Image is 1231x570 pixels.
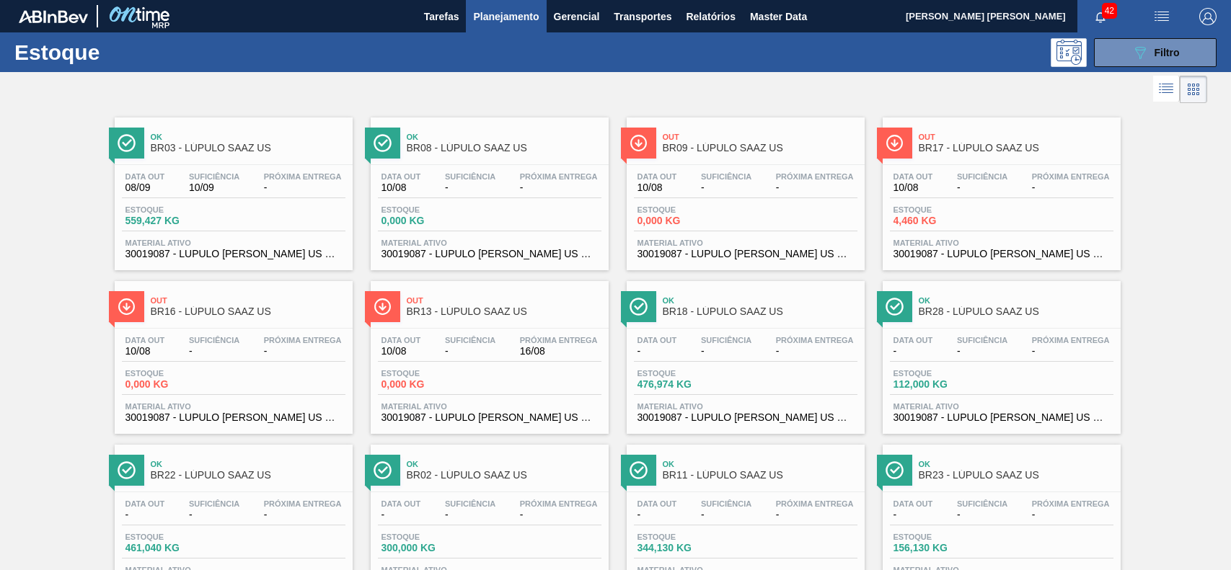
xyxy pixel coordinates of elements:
[554,8,600,25] span: Gerencial
[381,543,482,553] span: 300,000 KG
[264,499,342,508] span: Próxima Entrega
[894,402,1110,411] span: Material ativo
[894,215,994,226] span: 4,460 KG
[957,172,1007,181] span: Suficiência
[374,461,392,479] img: Ícone
[104,270,360,434] a: ÍconeOutBR16 - LÚPULO SAAZ USData out10/08Suficiência-Próxima Entrega-Estoque0,000 KGMaterial ati...
[701,499,751,508] span: Suficiência
[1102,3,1117,19] span: 42
[125,215,226,226] span: 559,427 KG
[637,533,738,541] span: Estoque
[407,470,601,481] span: BR02 - LÚPULO SAAZ US
[189,336,239,344] span: Suficiência
[1032,172,1110,181] span: Próxima Entrega
[445,172,495,181] span: Suficiência
[663,143,857,153] span: BR09 - LÚPULO SAAZ US
[663,470,857,481] span: BR11 - LÚPULO SAAZ US
[360,270,616,434] a: ÍconeOutBR13 - LÚPULO SAAZ USData out10/08Suficiência-Próxima Entrega16/08Estoque0,000 KGMaterial...
[894,369,994,378] span: Estoque
[407,296,601,305] span: Out
[118,461,136,479] img: Ícone
[701,182,751,193] span: -
[637,346,677,357] span: -
[957,499,1007,508] span: Suficiência
[374,134,392,152] img: Ícone
[637,249,854,259] span: 30019087 - LUPULO REG SAAZ US PELLET HOSPTEINER
[776,346,854,357] span: -
[919,133,1113,141] span: Out
[125,172,165,181] span: Data out
[374,298,392,316] img: Ícone
[1153,76,1180,103] div: Visão em Lista
[1032,336,1110,344] span: Próxima Entrega
[919,296,1113,305] span: Ok
[445,346,495,357] span: -
[151,143,345,153] span: BR03 - LÚPULO SAAZ US
[381,533,482,541] span: Estoque
[19,10,88,23] img: TNhmsLtSVTkK8tSr43FrP2fwEKptu5GPRR3wAAAABJRU5ErkJggg==
[1153,8,1170,25] img: userActions
[637,239,854,247] span: Material ativo
[264,182,342,193] span: -
[919,143,1113,153] span: BR17 - LÚPULO SAAZ US
[637,205,738,214] span: Estoque
[381,249,598,259] span: 30019087 - LUPULO REG SAAZ US PELLET HOSPTEINER
[701,509,751,520] span: -
[381,369,482,378] span: Estoque
[407,143,601,153] span: BR08 - LÚPULO SAAZ US
[189,499,239,508] span: Suficiência
[957,336,1007,344] span: Suficiência
[125,205,226,214] span: Estoque
[894,249,1110,259] span: 30019087 - LUPULO REG SAAZ US PELLET HOSPTEINER
[189,509,239,520] span: -
[118,298,136,316] img: Ícone
[894,182,933,193] span: 10/08
[407,306,601,317] span: BR13 - LÚPULO SAAZ US
[264,336,342,344] span: Próxima Entrega
[151,133,345,141] span: Ok
[104,107,360,270] a: ÍconeOkBR03 - LÚPULO SAAZ USData out08/09Suficiência10/09Próxima Entrega-Estoque559,427 KGMateria...
[407,133,601,141] span: Ok
[637,543,738,553] span: 344,130 KG
[520,172,598,181] span: Próxima Entrega
[125,369,226,378] span: Estoque
[701,336,751,344] span: Suficiência
[381,336,421,344] span: Data out
[894,205,994,214] span: Estoque
[894,499,933,508] span: Data out
[151,296,345,305] span: Out
[520,346,598,357] span: 16/08
[445,182,495,193] span: -
[630,461,648,479] img: Ícone
[686,8,735,25] span: Relatórios
[125,533,226,541] span: Estoque
[151,470,345,481] span: BR22 - LÚPULO SAAZ US
[381,509,421,520] span: -
[894,543,994,553] span: 156,130 KG
[663,133,857,141] span: Out
[151,306,345,317] span: BR16 - LÚPULO SAAZ US
[886,134,904,152] img: Ícone
[637,509,677,520] span: -
[125,402,342,411] span: Material ativo
[630,298,648,316] img: Ícone
[264,346,342,357] span: -
[125,346,165,357] span: 10/08
[614,8,671,25] span: Transportes
[125,379,226,390] span: 0,000 KG
[637,499,677,508] span: Data out
[360,107,616,270] a: ÍconeOkBR08 - LÚPULO SAAZ USData out10/08Suficiência-Próxima Entrega-Estoque0,000 KGMaterial ativ...
[189,172,239,181] span: Suficiência
[894,346,933,357] span: -
[886,298,904,316] img: Ícone
[663,460,857,468] span: Ok
[919,470,1113,481] span: BR23 - LÚPULO SAAZ US
[776,509,854,520] span: -
[14,44,226,61] h1: Estoque
[189,182,239,193] span: 10/09
[381,412,598,423] span: 30019087 - LUPULO REG SAAZ US PELLET HOSPTEINER
[637,379,738,390] span: 476,974 KG
[381,182,421,193] span: 10/08
[264,509,342,520] span: -
[776,336,854,344] span: Próxima Entrega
